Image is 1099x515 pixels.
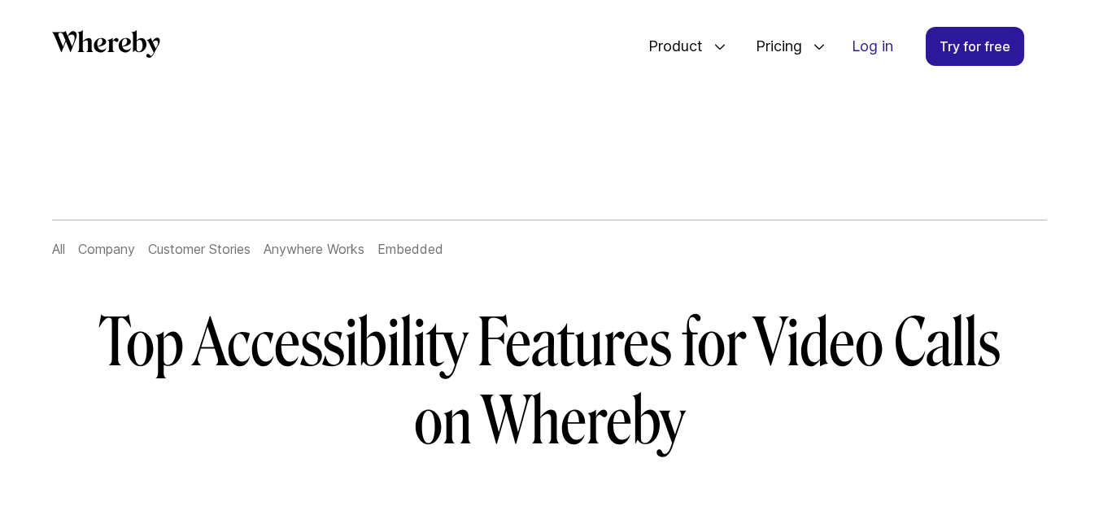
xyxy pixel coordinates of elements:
[148,241,251,257] a: Customer Stories
[52,30,160,58] svg: Whereby
[264,241,364,257] a: Anywhere Works
[739,20,806,73] span: Pricing
[926,27,1024,66] a: Try for free
[377,241,443,257] a: Embedded
[81,304,1018,460] h1: Top Accessibility Features for Video Calls on Whereby
[632,20,707,73] span: Product
[52,30,160,63] a: Whereby
[52,241,65,257] a: All
[78,241,135,257] a: Company
[839,28,906,65] a: Log in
